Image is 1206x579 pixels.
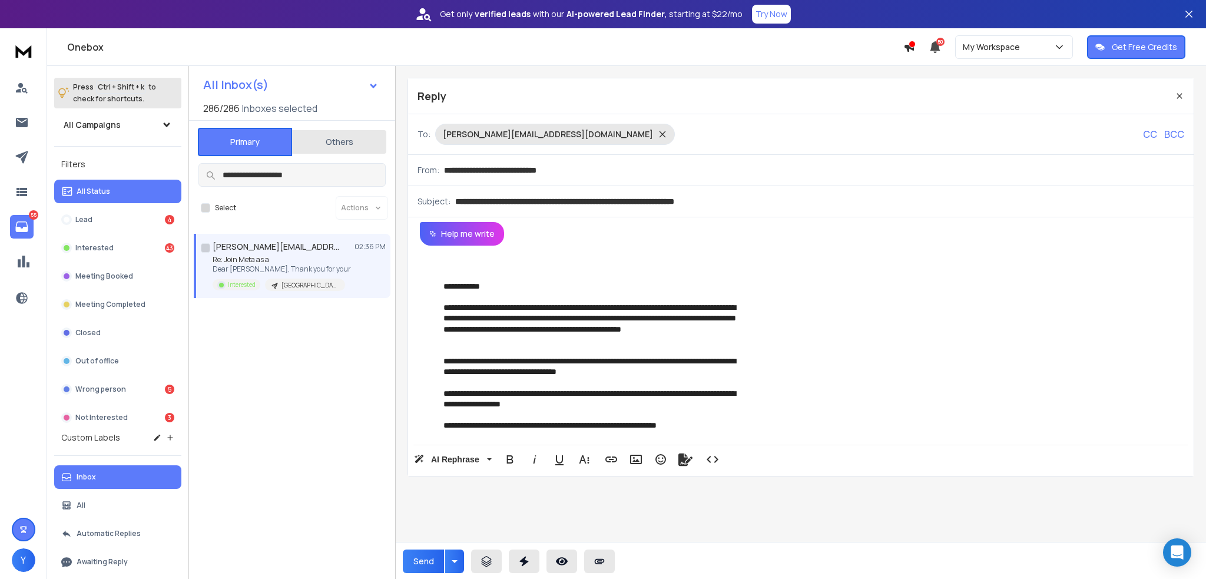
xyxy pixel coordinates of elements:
a: 55 [10,215,34,239]
p: [GEOGRAPHIC_DATA] + [GEOGRAPHIC_DATA] [DATE] [281,281,338,290]
span: 286 / 286 [203,101,240,115]
button: Y [12,548,35,572]
p: Automatic Replies [77,529,141,538]
h1: All Inbox(s) [203,79,269,91]
p: Meeting Completed [75,300,145,309]
button: Bold (Ctrl+B) [499,448,521,471]
h1: Onebox [67,40,903,54]
strong: AI-powered Lead Finder, [566,8,667,20]
div: 43 [165,243,174,253]
button: Italic (Ctrl+I) [524,448,546,471]
button: All Campaigns [54,113,181,137]
h3: Filters [54,156,181,173]
button: AI Rephrase [412,448,494,471]
p: Reply [418,88,446,104]
button: Insert Image (Ctrl+P) [625,448,647,471]
h1: [PERSON_NAME][EMAIL_ADDRESS][DOMAIN_NAME] [213,241,342,253]
p: Out of office [75,356,119,366]
img: logo [12,40,35,62]
div: 4 [165,215,174,224]
button: Meeting Completed [54,293,181,316]
button: Signature [674,448,697,471]
p: Get Free Credits [1112,41,1177,53]
p: Press to check for shortcuts. [73,81,156,105]
p: From: [418,164,439,176]
strong: verified leads [475,8,531,20]
span: AI Rephrase [429,455,482,465]
button: Try Now [752,5,791,24]
button: Automatic Replies [54,522,181,545]
button: Awaiting Reply [54,550,181,574]
button: Meeting Booked [54,264,181,288]
p: Not Interested [75,413,128,422]
p: 55 [29,210,38,220]
button: All Inbox(s) [194,73,388,97]
button: Not Interested3 [54,406,181,429]
button: Underline (Ctrl+U) [548,448,571,471]
p: Try Now [756,8,787,20]
button: Interested43 [54,236,181,260]
p: All [77,501,85,510]
button: Closed [54,321,181,345]
p: Awaiting Reply [77,557,128,567]
p: Lead [75,215,92,224]
p: Re: Join Meta as a [213,255,351,264]
button: Out of office [54,349,181,373]
span: 50 [936,38,945,46]
button: Help me write [420,222,504,246]
span: Ctrl + Shift + k [96,80,146,94]
button: Wrong person5 [54,378,181,401]
div: 5 [165,385,174,394]
div: 3 [165,413,174,422]
p: Dear [PERSON_NAME], Thank you for your [213,264,351,274]
p: BCC [1164,127,1184,141]
p: Interested [75,243,114,253]
button: Code View [701,448,724,471]
p: Meeting Booked [75,272,133,281]
div: Open Intercom Messenger [1163,538,1191,567]
button: Send [403,550,444,573]
button: Inbox [54,465,181,489]
h1: All Campaigns [64,119,121,131]
p: My Workspace [963,41,1025,53]
h3: Custom Labels [61,432,120,444]
h3: Inboxes selected [242,101,317,115]
p: Inbox [77,472,96,482]
p: Closed [75,328,101,338]
p: CC [1143,127,1157,141]
p: Interested [228,280,256,289]
button: Others [292,129,386,155]
button: Lead4 [54,208,181,231]
p: Wrong person [75,385,126,394]
button: More Text [573,448,595,471]
label: Select [215,203,236,213]
p: All Status [77,187,110,196]
button: All Status [54,180,181,203]
p: To: [418,128,430,140]
p: Subject: [418,196,450,207]
p: 02:36 PM [354,242,386,252]
p: Get only with our starting at $22/mo [440,8,743,20]
button: Get Free Credits [1087,35,1185,59]
button: Emoticons [650,448,672,471]
button: Insert Link (Ctrl+K) [600,448,622,471]
button: All [54,494,181,517]
button: Primary [198,128,292,156]
p: [PERSON_NAME][EMAIL_ADDRESS][DOMAIN_NAME] [443,128,653,140]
